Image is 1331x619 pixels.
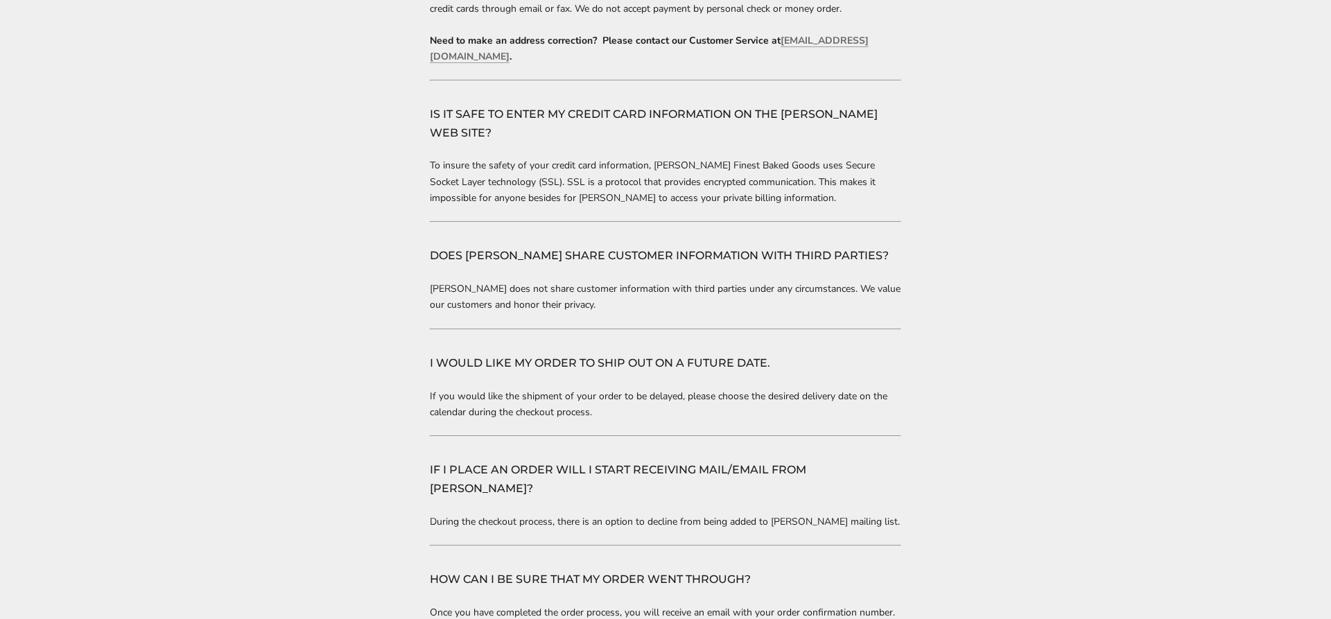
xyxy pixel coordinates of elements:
[430,388,901,420] p: If you would like the shipment of your order to be delayed, please choose the desired delivery da...
[430,34,869,63] strong: Need to make an address correction? Please contact our Customer Service at .
[430,247,901,265] h4: DOES [PERSON_NAME] SHARE CUSTOMER INFORMATION WITH THIRD PARTIES?
[430,281,901,313] p: [PERSON_NAME] does not share customer information with third parties under any circumstances. We ...
[430,514,901,530] p: During the checkout process, there is an option to decline from being added to [PERSON_NAME] mail...
[430,570,901,589] h4: HOW CAN I BE SURE THAT MY ORDER WENT THROUGH?
[430,157,901,205] p: To insure the safety of your credit card information, [PERSON_NAME] Finest Baked Goods uses Secur...
[430,34,869,63] a: [EMAIL_ADDRESS][DOMAIN_NAME]
[430,105,901,142] h4: IS IT SAFE TO ENTER MY CREDIT CARD INFORMATION ON THE [PERSON_NAME] WEB SITE?
[430,461,901,498] h4: IF I PLACE AN ORDER WILL I START RECEIVING MAIL/EMAIL FROM [PERSON_NAME]?
[11,566,143,608] iframe: Sign Up via Text for Offers
[430,354,901,372] h4: I WOULD LIKE MY ORDER TO SHIP OUT ON A FUTURE DATE.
